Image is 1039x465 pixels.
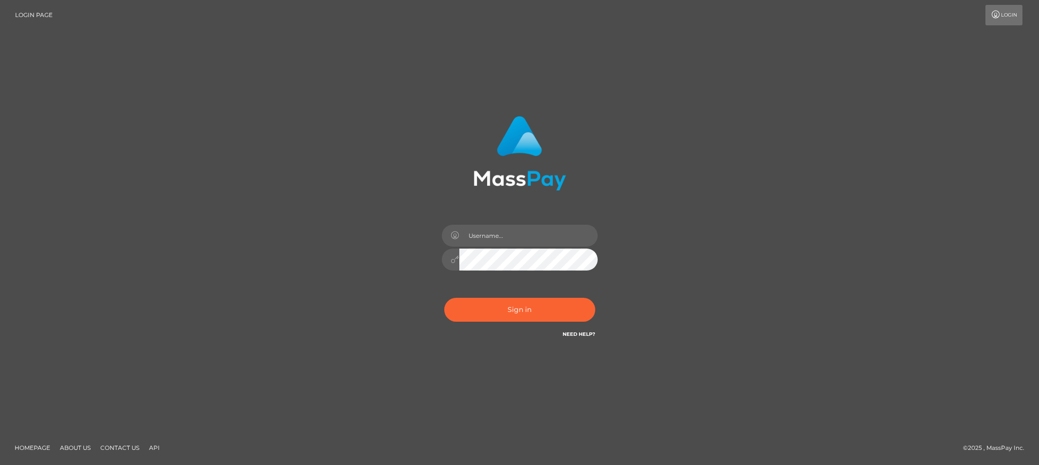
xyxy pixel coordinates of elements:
a: Login [985,5,1022,25]
div: © 2025 , MassPay Inc. [963,443,1032,453]
a: API [145,440,164,455]
a: Contact Us [96,440,143,455]
img: MassPay Login [473,116,566,191]
input: Username... [459,225,598,247]
a: About Us [56,440,94,455]
button: Sign in [444,298,595,322]
a: Homepage [11,440,54,455]
a: Need Help? [563,331,595,337]
a: Login Page [15,5,53,25]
